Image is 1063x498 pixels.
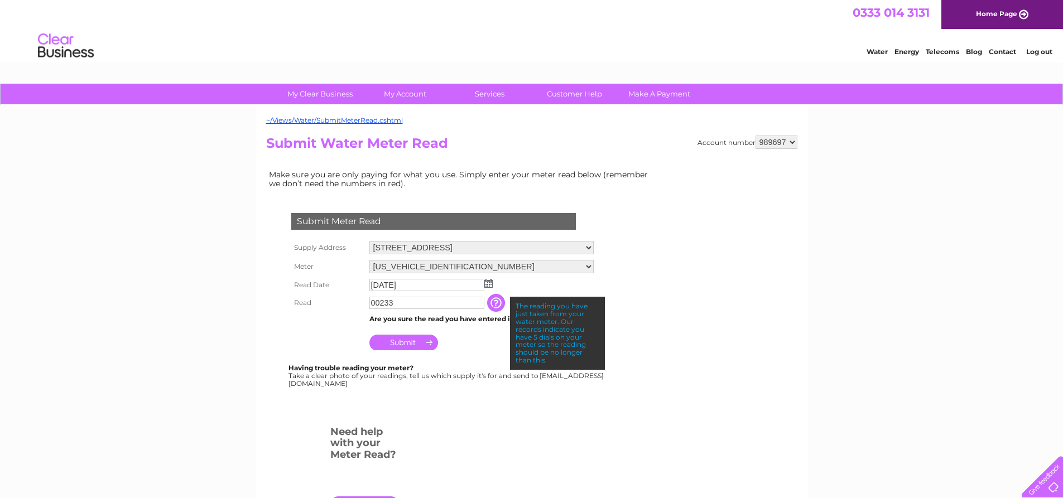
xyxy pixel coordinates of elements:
a: Blog [966,47,982,56]
th: Meter [288,257,367,276]
div: Submit Meter Read [291,213,576,230]
th: Read [288,294,367,312]
th: Read Date [288,276,367,294]
b: Having trouble reading your meter? [288,364,413,372]
img: logo.png [37,29,94,63]
th: Supply Address [288,238,367,257]
td: Are you sure the read you have entered is correct? [367,312,597,326]
a: Services [444,84,536,104]
a: Log out [1026,47,1052,56]
a: Energy [894,47,919,56]
a: My Clear Business [274,84,366,104]
h3: Need help with your Meter Read? [330,424,399,466]
div: The reading you have just taken from your water meter. Our records indicate you have 5 dials on y... [510,297,605,369]
h2: Submit Water Meter Read [266,136,797,157]
a: Water [867,47,888,56]
div: Clear Business is a trading name of Verastar Limited (registered in [GEOGRAPHIC_DATA] No. 3667643... [268,6,796,54]
a: 0333 014 3131 [853,6,930,20]
a: Telecoms [926,47,959,56]
div: Take a clear photo of your readings, tell us which supply it's for and send to [EMAIL_ADDRESS][DO... [288,364,605,387]
a: My Account [359,84,451,104]
td: Make sure you are only paying for what you use. Simply enter your meter read below (remember we d... [266,167,657,191]
a: Make A Payment [613,84,705,104]
a: Contact [989,47,1016,56]
img: ... [484,279,493,288]
input: Submit [369,335,438,350]
div: Account number [698,136,797,149]
a: Customer Help [528,84,621,104]
input: Information [487,294,507,312]
a: ~/Views/Water/SubmitMeterRead.cshtml [266,116,403,124]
